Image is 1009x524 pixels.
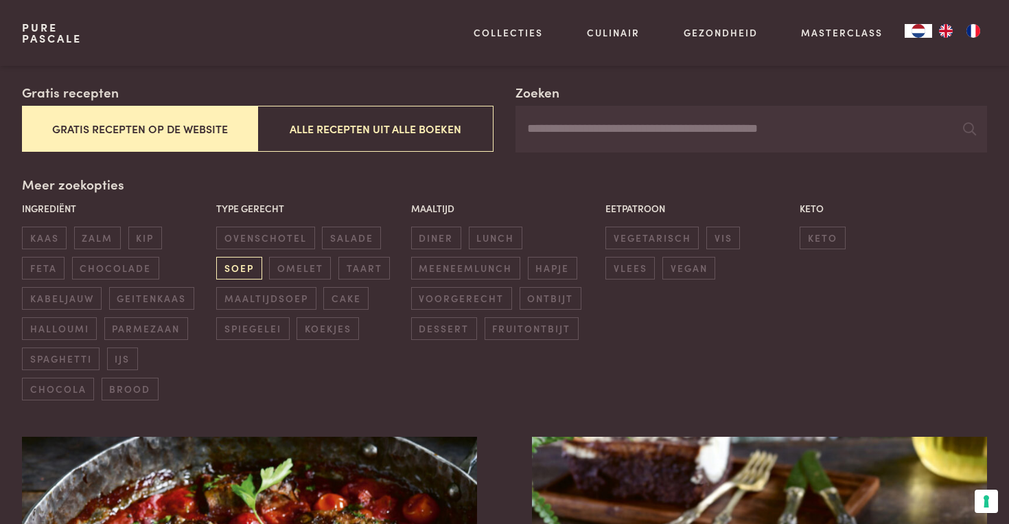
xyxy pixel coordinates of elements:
ul: Language list [932,24,987,38]
span: ontbijt [520,287,581,310]
span: ovenschotel [216,227,314,249]
span: fruitontbijt [485,317,579,340]
a: PurePascale [22,22,82,44]
p: Ingrediënt [22,201,209,216]
span: vegan [662,257,715,280]
span: parmezaan [104,317,188,340]
span: kip [128,227,162,249]
span: soep [216,257,262,280]
a: Collecties [474,25,543,40]
span: ijs [107,348,138,370]
span: hapje [528,257,577,280]
button: Alle recepten uit alle boeken [257,106,494,152]
p: Eetpatroon [605,201,793,216]
span: chocolade [72,257,159,280]
a: NL [905,24,932,38]
span: vlees [605,257,655,280]
a: EN [932,24,960,38]
a: Culinair [587,25,640,40]
aside: Language selected: Nederlands [905,24,987,38]
a: Gezondheid [684,25,758,40]
span: feta [22,257,65,280]
p: Keto [800,201,987,216]
span: halloumi [22,317,97,340]
a: FR [960,24,987,38]
p: Maaltijd [411,201,599,216]
span: zalm [74,227,121,249]
span: cake [323,287,369,310]
span: meeneemlunch [411,257,520,280]
span: voorgerecht [411,287,512,310]
span: vegetarisch [605,227,699,249]
span: kabeljauw [22,287,102,310]
a: Masterclass [801,25,883,40]
span: maaltijdsoep [216,287,316,310]
div: Language [905,24,932,38]
span: dessert [411,317,477,340]
span: keto [800,227,845,249]
span: kaas [22,227,67,249]
span: omelet [269,257,331,280]
span: koekjes [297,317,359,340]
span: taart [338,257,390,280]
span: spaghetti [22,348,100,370]
span: vis [706,227,740,249]
p: Type gerecht [216,201,404,216]
button: Gratis recepten op de website [22,106,258,152]
span: brood [102,378,159,400]
span: diner [411,227,461,249]
span: chocola [22,378,94,400]
span: lunch [469,227,522,249]
label: Gratis recepten [22,82,119,102]
label: Zoeken [515,82,559,102]
span: spiegelei [216,317,289,340]
button: Uw voorkeuren voor toestemming voor trackingtechnologieën [975,490,998,513]
span: geitenkaas [109,287,194,310]
span: salade [322,227,381,249]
